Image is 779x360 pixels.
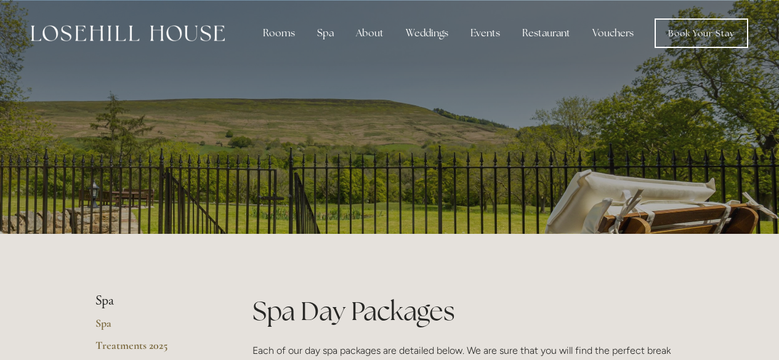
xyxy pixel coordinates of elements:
h1: Spa Day Packages [252,293,684,329]
div: Spa [307,21,344,46]
img: Losehill House [31,25,225,41]
a: Vouchers [583,21,644,46]
li: Spa [95,293,213,309]
div: Restaurant [512,21,580,46]
div: Rooms [253,21,305,46]
div: Events [461,21,510,46]
a: Spa [95,316,213,338]
div: About [346,21,394,46]
div: Weddings [396,21,458,46]
a: Book Your Stay [655,18,748,48]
